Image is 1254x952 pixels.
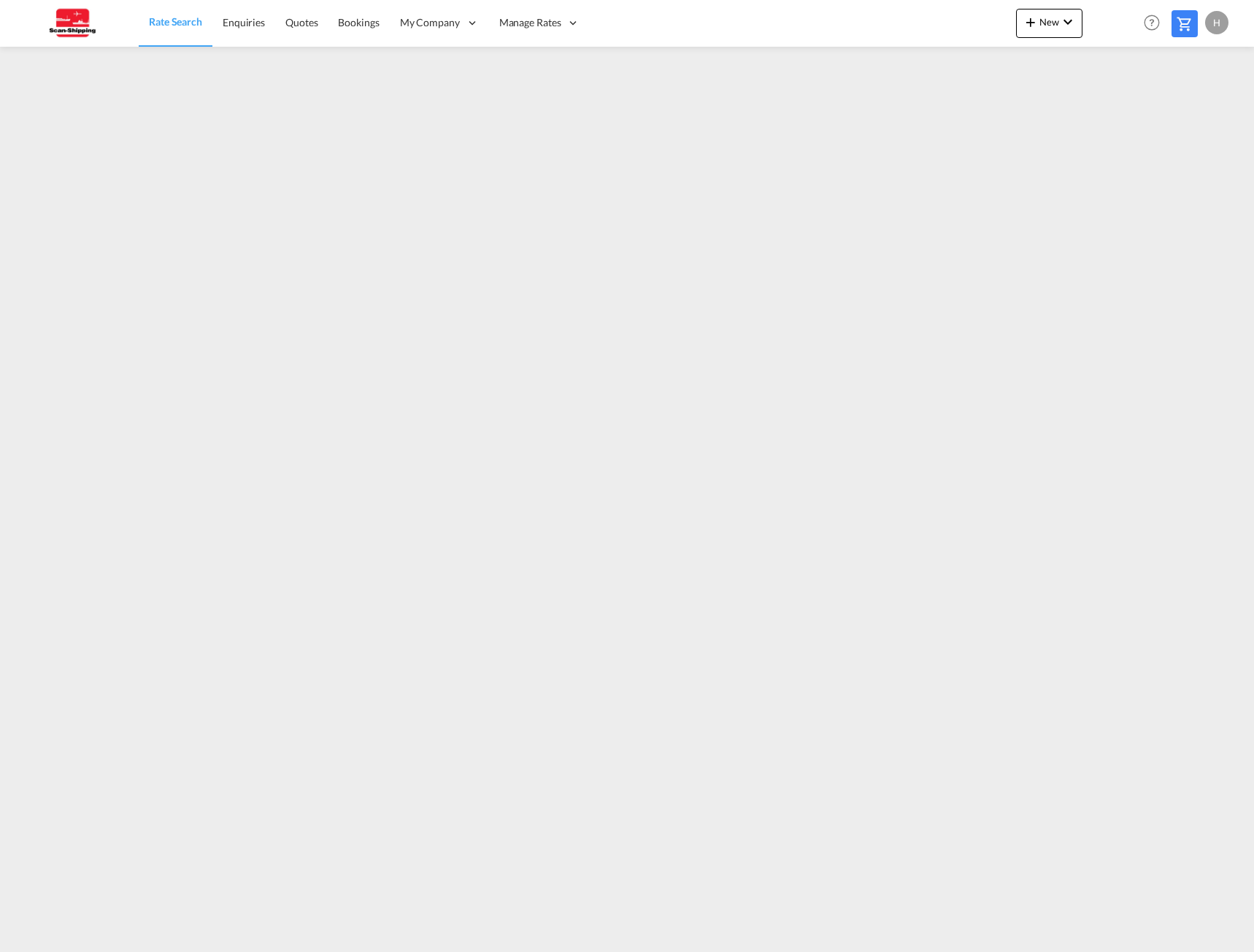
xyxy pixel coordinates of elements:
[1205,11,1228,34] div: H
[1139,10,1172,37] div: Help
[149,15,202,28] span: Rate Search
[1022,13,1039,31] md-icon: icon-plus 400-fg
[400,15,460,30] span: My Company
[22,7,120,39] img: 123b615026f311ee80dabbd30bc9e10f.jpg
[1139,10,1164,35] span: Help
[1059,13,1077,31] md-icon: icon-chevron-down
[285,16,318,28] span: Quotes
[1022,16,1077,28] span: New
[223,16,265,28] span: Enquiries
[338,16,379,28] span: Bookings
[1016,9,1082,38] button: icon-plus 400-fgNewicon-chevron-down
[499,15,561,30] span: Manage Rates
